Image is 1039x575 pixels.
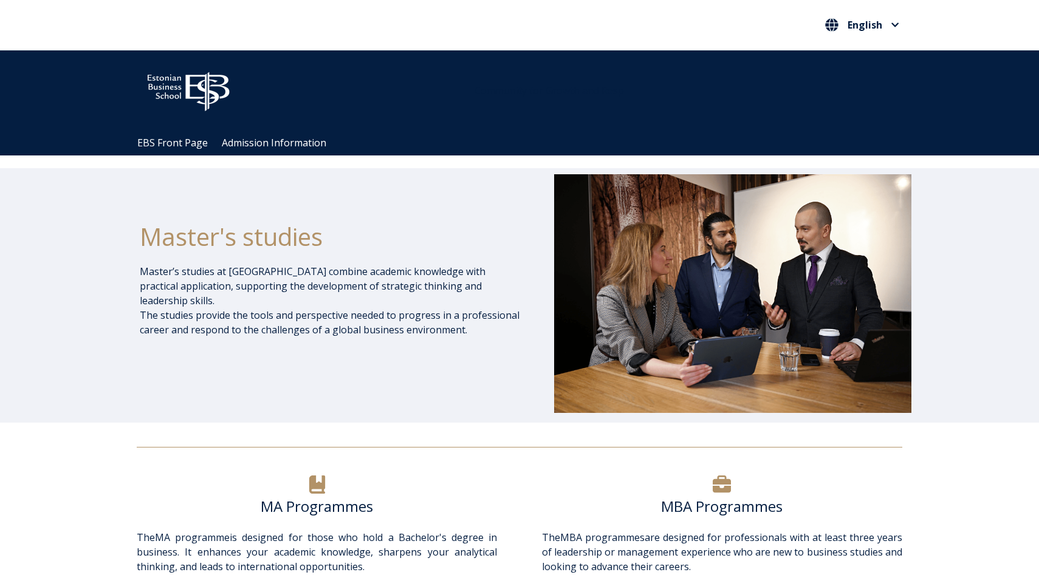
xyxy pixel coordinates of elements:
span: English [848,20,882,30]
nav: Select your language [822,15,902,35]
h6: MBA Programmes [542,497,902,515]
h1: Master's studies [140,222,521,252]
div: Navigation Menu [131,131,921,155]
a: MA programme [155,531,230,544]
img: ebs_logo2016_white [137,63,240,115]
button: English [822,15,902,35]
span: The are designed for professionals with at least three years of leadership or management experien... [542,531,902,573]
a: MBA programmes [560,531,645,544]
span: The is designed for those who hold a Bachelor's degree in business. It enhances your academic kno... [137,531,497,573]
img: DSC_1073 [554,174,911,412]
a: EBS Front Page [137,136,208,149]
a: Admission Information [222,136,326,149]
p: Master’s studies at [GEOGRAPHIC_DATA] combine academic knowledge with practical application, supp... [140,264,521,337]
span: Community for Growth and Resp [475,84,624,97]
h6: MA Programmes [137,497,497,515]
